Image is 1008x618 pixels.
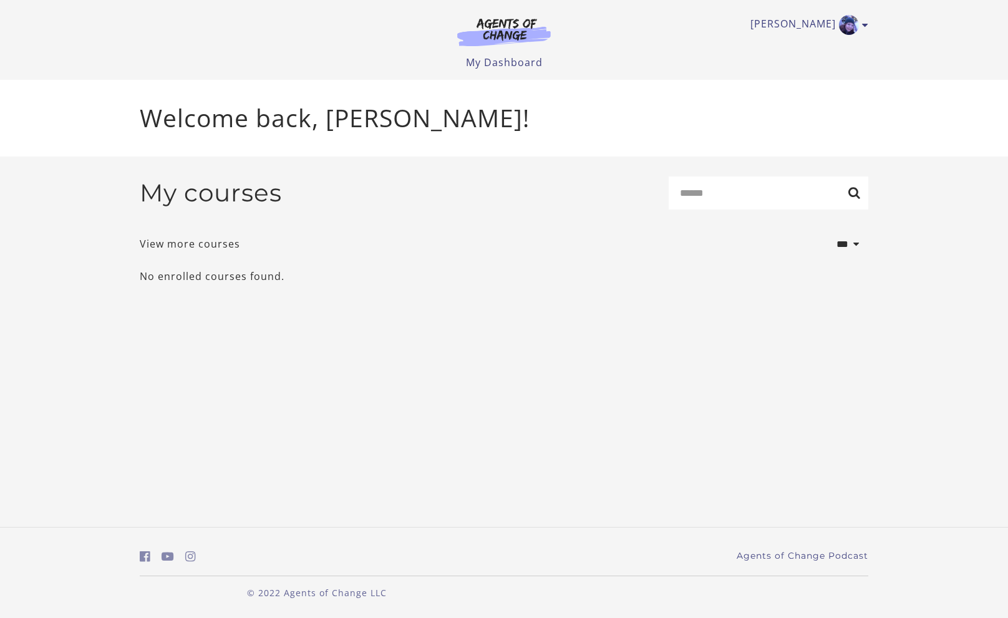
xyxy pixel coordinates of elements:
p: © 2022 Agents of Change LLC [140,586,494,599]
a: https://www.facebook.com/groups/aswbtestprep (Open in a new window) [140,548,150,566]
a: https://www.instagram.com/agentsofchangeprep/ (Open in a new window) [185,548,196,566]
p: No enrolled courses found. [140,269,868,284]
a: Toggle menu [750,15,862,35]
i: https://www.instagram.com/agentsofchangeprep/ (Open in a new window) [185,551,196,562]
i: https://www.facebook.com/groups/aswbtestprep (Open in a new window) [140,551,150,562]
p: Welcome back, [PERSON_NAME]! [140,100,868,137]
h2: My courses [140,178,282,208]
a: My Dashboard [466,56,543,69]
a: Agents of Change Podcast [737,549,868,562]
a: https://www.youtube.com/c/AgentsofChangeTestPrepbyMeaganMitchell (Open in a new window) [162,548,174,566]
img: Agents of Change Logo [444,17,564,46]
a: View more courses [140,236,240,251]
i: https://www.youtube.com/c/AgentsofChangeTestPrepbyMeaganMitchell (Open in a new window) [162,551,174,562]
